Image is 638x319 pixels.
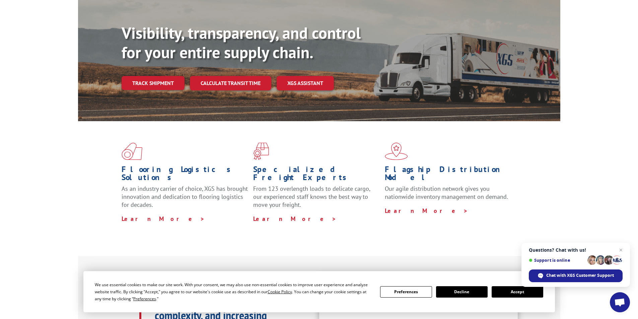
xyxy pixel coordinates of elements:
[122,22,361,63] b: Visibility, transparency, and control for your entire supply chain.
[610,292,630,312] div: Open chat
[617,246,625,254] span: Close chat
[268,289,292,295] span: Cookie Policy
[385,207,468,215] a: Learn More >
[133,296,156,302] span: Preferences
[436,286,488,298] button: Decline
[380,286,432,298] button: Preferences
[492,286,543,298] button: Accept
[122,185,248,209] span: As an industry carrier of choice, XGS has brought innovation and dedication to flooring logistics...
[385,185,508,201] span: Our agile distribution network gives you nationwide inventory management on demand.
[529,247,623,253] span: Questions? Chat with us!
[190,76,271,90] a: Calculate transit time
[529,269,623,282] div: Chat with XGS Customer Support
[385,143,408,160] img: xgs-icon-flagship-distribution-model-red
[529,258,585,263] span: Support is online
[253,185,380,215] p: From 123 overlength loads to delicate cargo, our experienced staff knows the best way to move you...
[122,143,142,160] img: xgs-icon-total-supply-chain-intelligence-red
[277,76,334,90] a: XGS ASSISTANT
[385,165,511,185] h1: Flagship Distribution Model
[253,215,337,223] a: Learn More >
[122,215,205,223] a: Learn More >
[95,281,372,302] div: We use essential cookies to make our site work. With your consent, we may also use non-essential ...
[83,271,555,312] div: Cookie Consent Prompt
[253,165,380,185] h1: Specialized Freight Experts
[122,165,248,185] h1: Flooring Logistics Solutions
[122,76,185,90] a: Track shipment
[546,272,614,278] span: Chat with XGS Customer Support
[253,143,269,160] img: xgs-icon-focused-on-flooring-red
